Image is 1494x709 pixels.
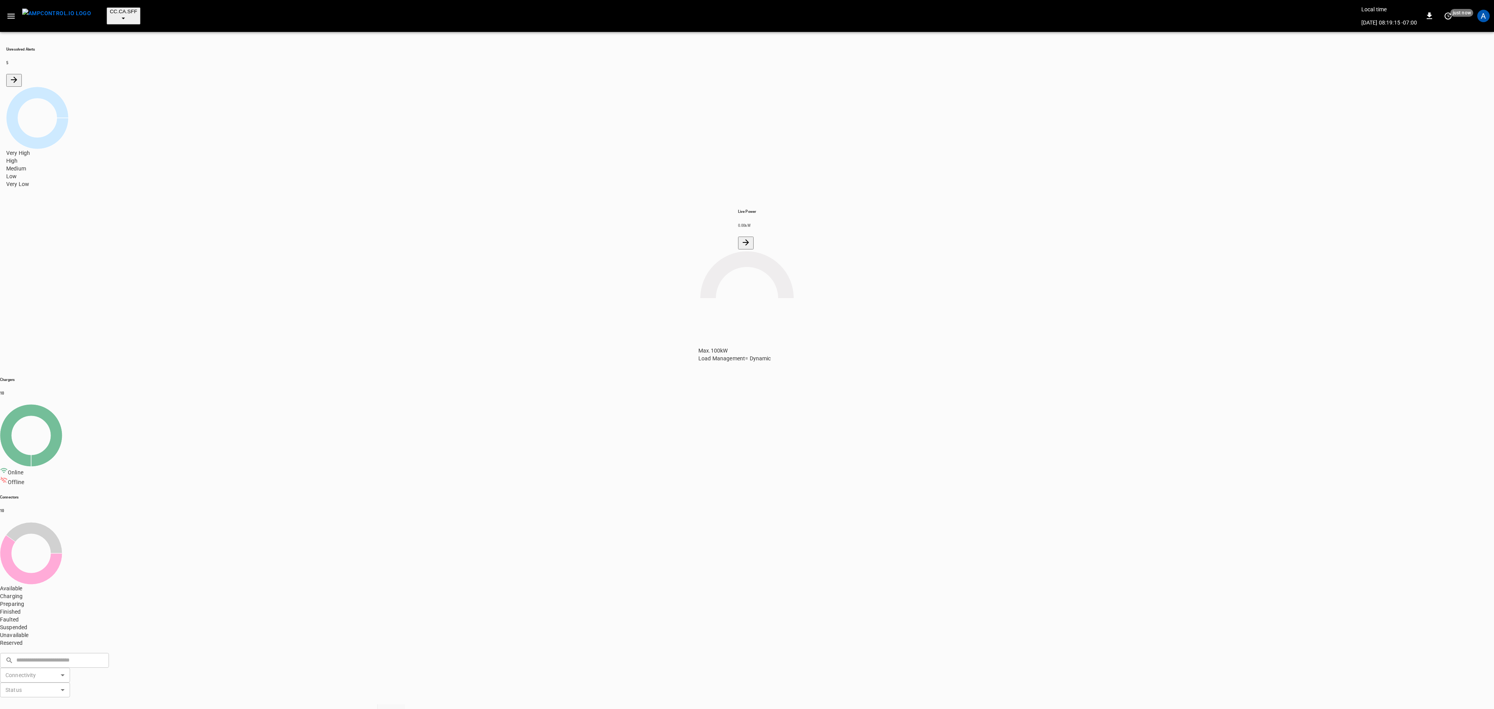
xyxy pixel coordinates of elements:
button: CC.CA.SFF [107,7,140,25]
span: Load Management = Dynamic [698,355,771,362]
span: Offline [8,479,24,485]
span: just now [1450,9,1473,17]
span: Very High [6,150,30,156]
div: profile-icon [1477,10,1490,22]
button: menu [19,6,94,26]
span: Medium [6,165,26,172]
h6: Live Power [738,209,756,214]
button: set refresh interval [1442,10,1454,22]
span: CC.CA.SFF [110,9,137,14]
h6: 0.00 kW [738,223,756,228]
button: All Alerts [6,74,22,87]
img: ampcontrol.io logo [22,9,91,18]
h6: Unresolved Alerts [6,47,1488,52]
p: [DATE] 08:19:15 -07:00 [1361,19,1417,26]
span: Online [8,469,23,476]
p: Local time [1361,5,1417,13]
span: High [6,158,18,164]
h6: 5 [6,60,1488,65]
span: Very Low [6,181,29,187]
button: Energy Overview [738,237,754,249]
span: Max. 100 kW [698,347,728,354]
span: Low [6,173,17,179]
